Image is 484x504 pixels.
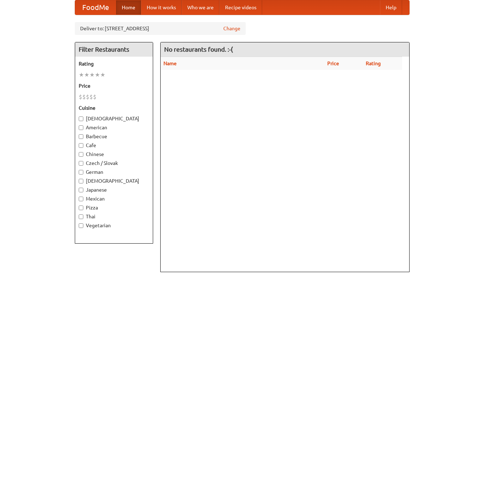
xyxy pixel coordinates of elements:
[79,188,83,192] input: Japanese
[79,152,83,157] input: Chinese
[84,71,89,79] li: ★
[75,0,116,15] a: FoodMe
[163,61,177,66] a: Name
[79,223,83,228] input: Vegetarian
[182,0,219,15] a: Who we are
[79,161,83,166] input: Czech / Slovak
[79,186,149,193] label: Japanese
[79,125,83,130] input: American
[79,143,83,148] input: Cafe
[75,42,153,57] h4: Filter Restaurants
[79,177,149,185] label: [DEMOGRAPHIC_DATA]
[79,151,149,158] label: Chinese
[79,195,149,202] label: Mexican
[100,71,105,79] li: ★
[89,71,95,79] li: ★
[380,0,402,15] a: Help
[223,25,240,32] a: Change
[79,93,82,101] li: $
[79,160,149,167] label: Czech / Slovak
[116,0,141,15] a: Home
[95,71,100,79] li: ★
[79,116,83,121] input: [DEMOGRAPHIC_DATA]
[75,22,246,35] div: Deliver to: [STREET_ADDRESS]
[79,222,149,229] label: Vegetarian
[79,124,149,131] label: American
[93,93,97,101] li: $
[366,61,381,66] a: Rating
[79,197,83,201] input: Mexican
[79,133,149,140] label: Barbecue
[79,71,84,79] li: ★
[219,0,262,15] a: Recipe videos
[86,93,89,101] li: $
[82,93,86,101] li: $
[79,214,83,219] input: Thai
[79,204,149,211] label: Pizza
[79,170,83,175] input: German
[79,179,83,183] input: [DEMOGRAPHIC_DATA]
[79,213,149,220] label: Thai
[327,61,339,66] a: Price
[141,0,182,15] a: How it works
[79,168,149,176] label: German
[79,82,149,89] h5: Price
[79,134,83,139] input: Barbecue
[79,60,149,67] h5: Rating
[164,46,233,53] ng-pluralize: No restaurants found. :-(
[79,142,149,149] label: Cafe
[79,115,149,122] label: [DEMOGRAPHIC_DATA]
[89,93,93,101] li: $
[79,206,83,210] input: Pizza
[79,104,149,111] h5: Cuisine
